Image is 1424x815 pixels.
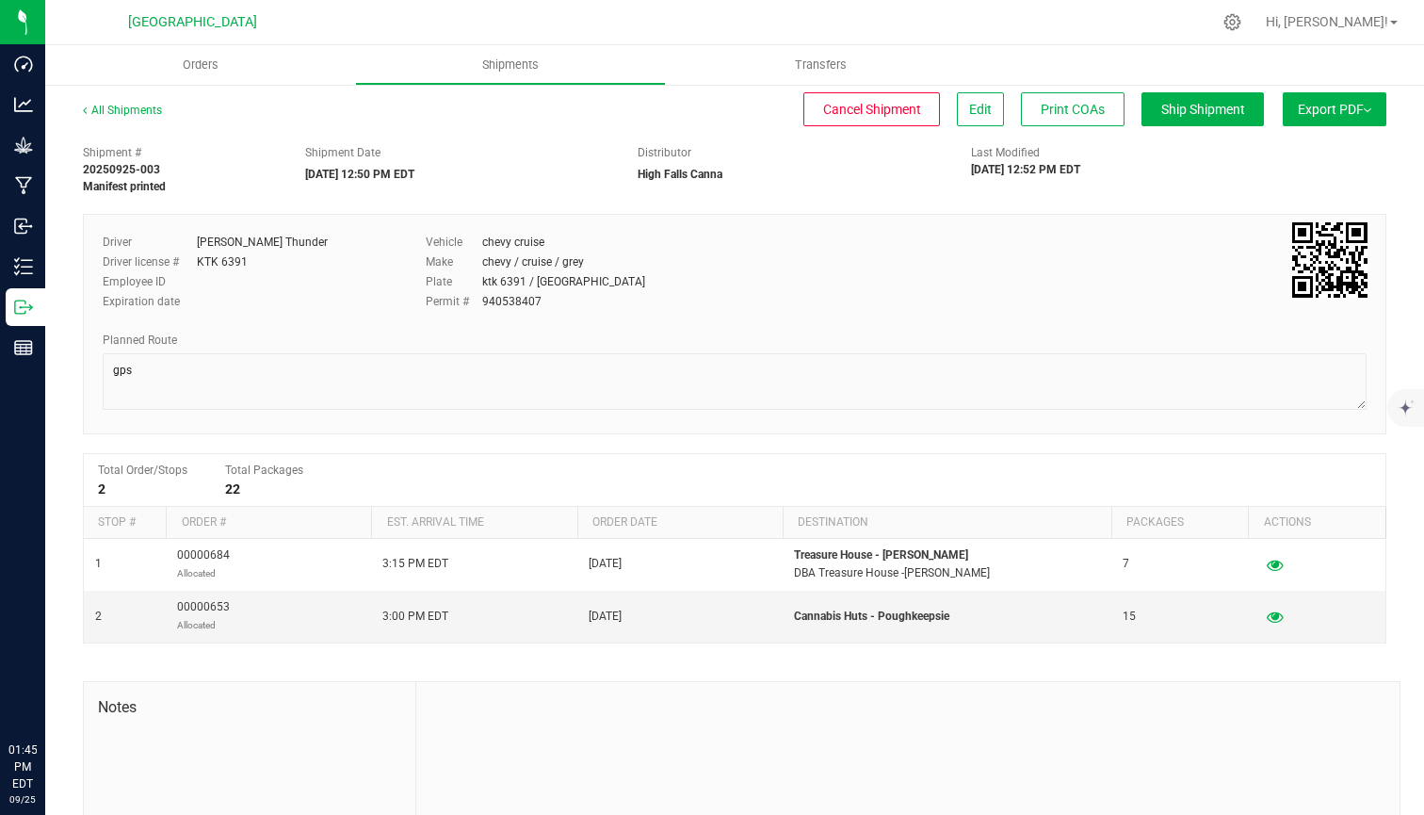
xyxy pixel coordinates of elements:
strong: 20250925-003 [83,163,160,176]
span: Transfers [769,57,872,73]
a: Orders [45,45,355,85]
span: Orders [157,57,244,73]
a: All Shipments [83,104,162,117]
span: Total Packages [225,464,303,477]
inline-svg: Grow [14,136,33,155]
div: chevy / cruise / grey [482,253,584,270]
span: 00000684 [177,546,230,582]
div: KTK 6391 [197,253,248,270]
inline-svg: Analytics [14,95,33,114]
strong: High Falls Canna [638,168,722,181]
th: Order date [577,507,783,539]
label: Vehicle [426,234,482,251]
span: Planned Route [103,334,177,347]
img: Scan me! [1292,222,1367,298]
div: Manage settings [1221,13,1244,31]
p: 09/25 [8,792,37,807]
a: Shipments [355,45,665,85]
inline-svg: Inbound [14,217,33,236]
button: Export PDF [1283,92,1386,126]
p: DBA Treasure House -[PERSON_NAME] [794,564,1100,582]
th: Stop # [84,507,166,539]
label: Distributor [638,144,691,161]
inline-svg: Inventory [14,257,33,276]
span: Cancel Shipment [823,102,921,117]
label: Make [426,253,482,270]
inline-svg: Reports [14,338,33,357]
span: Shipments [457,57,564,73]
span: 3:00 PM EDT [382,608,448,626]
inline-svg: Dashboard [14,55,33,73]
button: Edit [957,92,1004,126]
strong: 2 [98,481,105,497]
inline-svg: Outbound [14,298,33,317]
span: Notes [98,696,401,719]
a: Transfers [666,45,976,85]
span: Total Order/Stops [98,464,187,477]
strong: [DATE] 12:52 PM EDT [971,163,1080,176]
qrcode: 20250925-003 [1292,222,1367,298]
span: Shipment # [83,144,277,161]
span: 1 [95,555,102,573]
p: Allocated [177,616,230,634]
span: 2 [95,608,102,626]
span: [DATE] [589,608,622,626]
p: Cannabis Huts - Poughkeepsie [794,608,1100,626]
p: 01:45 PM EDT [8,742,37,792]
label: Last Modified [971,144,1040,161]
div: 940538407 [482,293,542,310]
label: Driver [103,234,197,251]
label: Shipment Date [305,144,380,161]
th: Actions [1248,507,1385,539]
span: Ship Shipment [1161,102,1245,117]
p: Allocated [177,564,230,582]
iframe: Resource center [19,664,75,721]
span: Export PDF [1298,102,1371,117]
label: Driver license # [103,253,197,270]
th: Destination [783,507,1111,539]
div: chevy cruise [482,234,544,251]
label: Expiration date [103,293,197,310]
span: [DATE] [589,555,622,573]
span: 3:15 PM EDT [382,555,448,573]
label: Employee ID [103,273,197,290]
span: 15 [1123,608,1136,626]
th: Packages [1111,507,1248,539]
label: Plate [426,273,482,290]
button: Ship Shipment [1141,92,1264,126]
span: 7 [1123,555,1129,573]
span: [GEOGRAPHIC_DATA] [128,14,257,30]
strong: Manifest printed [83,180,166,193]
div: ktk 6391 / [GEOGRAPHIC_DATA] [482,273,645,290]
span: Edit [969,102,992,117]
span: Hi, [PERSON_NAME]! [1266,14,1388,29]
button: Cancel Shipment [803,92,940,126]
span: 00000653 [177,598,230,634]
p: Treasure House - [PERSON_NAME] [794,546,1100,564]
span: Print COAs [1041,102,1105,117]
th: Order # [166,507,371,539]
th: Est. arrival time [371,507,576,539]
button: Print COAs [1021,92,1125,126]
div: [PERSON_NAME] Thunder [197,234,328,251]
label: Permit # [426,293,482,310]
inline-svg: Manufacturing [14,176,33,195]
strong: [DATE] 12:50 PM EDT [305,168,414,181]
strong: 22 [225,481,240,497]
